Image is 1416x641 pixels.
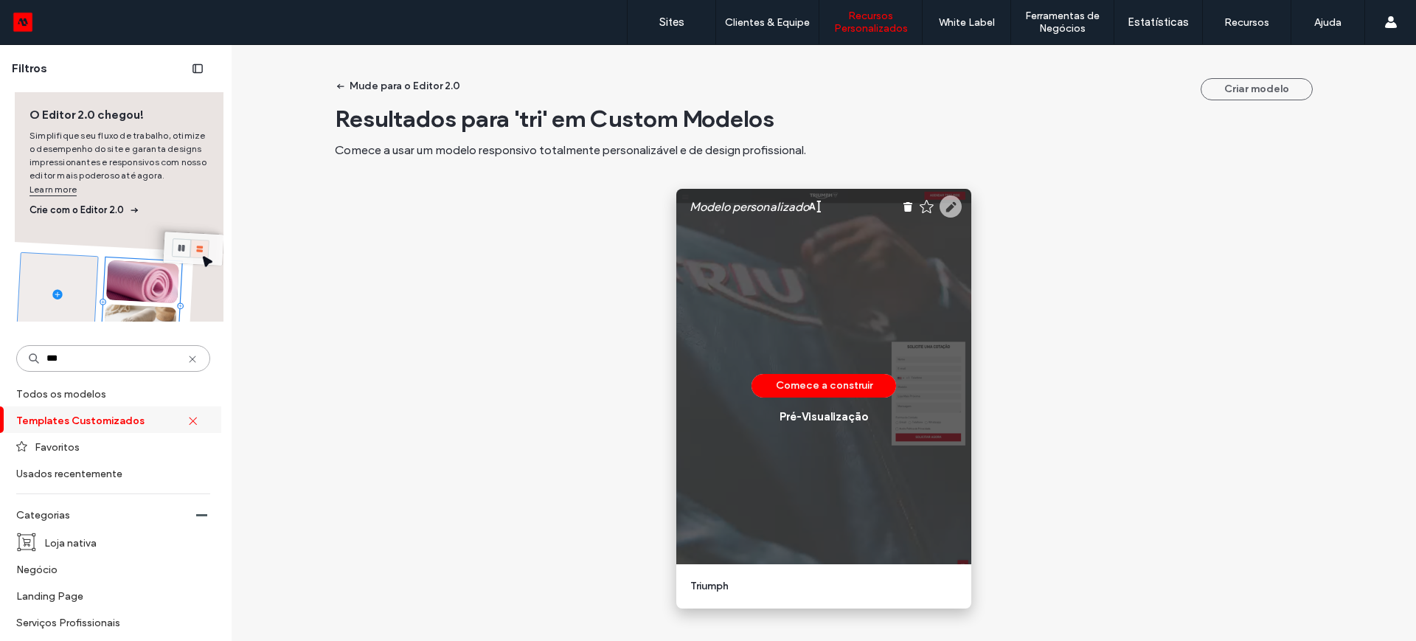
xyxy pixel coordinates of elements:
[16,532,37,552] img: i_cart_boxed
[16,556,198,582] label: Negócio
[29,203,209,218] span: Crie com o Editor 2.0
[44,530,198,555] label: Loja nativa
[1128,15,1189,29] label: Estatísticas
[16,502,196,529] label: Categorias
[659,15,684,29] label: Sites
[1224,16,1269,29] label: Recursos
[335,143,806,157] span: Comece a usar um modelo responsivo totalmente personalizável e de design profissional.
[323,75,473,98] button: Mude para o Editor 2.0
[12,60,47,77] span: Filtros
[29,182,77,197] a: Learn more
[752,374,896,398] button: Comece a construir
[29,107,209,123] span: O Editor 2.0 chegou!
[32,10,70,24] span: Ajuda
[16,381,207,406] label: Todos os modelos
[16,609,198,635] label: Serviços Profissionais
[16,460,198,486] label: Usados recentemente
[939,16,995,29] label: White Label
[1011,10,1114,35] label: Ferramentas de Negócios
[690,193,809,221] label: Modelo personalizado
[335,104,774,133] span: Resultados para 'tri' em Custom Modelos
[35,434,198,460] label: Favoritos
[780,410,868,423] div: Pré-Visualizaçāo
[29,129,209,197] span: Simplifique seu fluxo de trabalho, otimize o desempenho do site e garanta designs impressionantes...
[725,16,810,29] label: Clientes & Equipe
[16,407,187,433] label: Templates Customizados
[819,10,922,35] label: Recursos Personalizados
[1201,78,1313,100] button: Criar modelo
[1314,16,1342,29] label: Ajuda
[16,583,198,609] label: Landing Page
